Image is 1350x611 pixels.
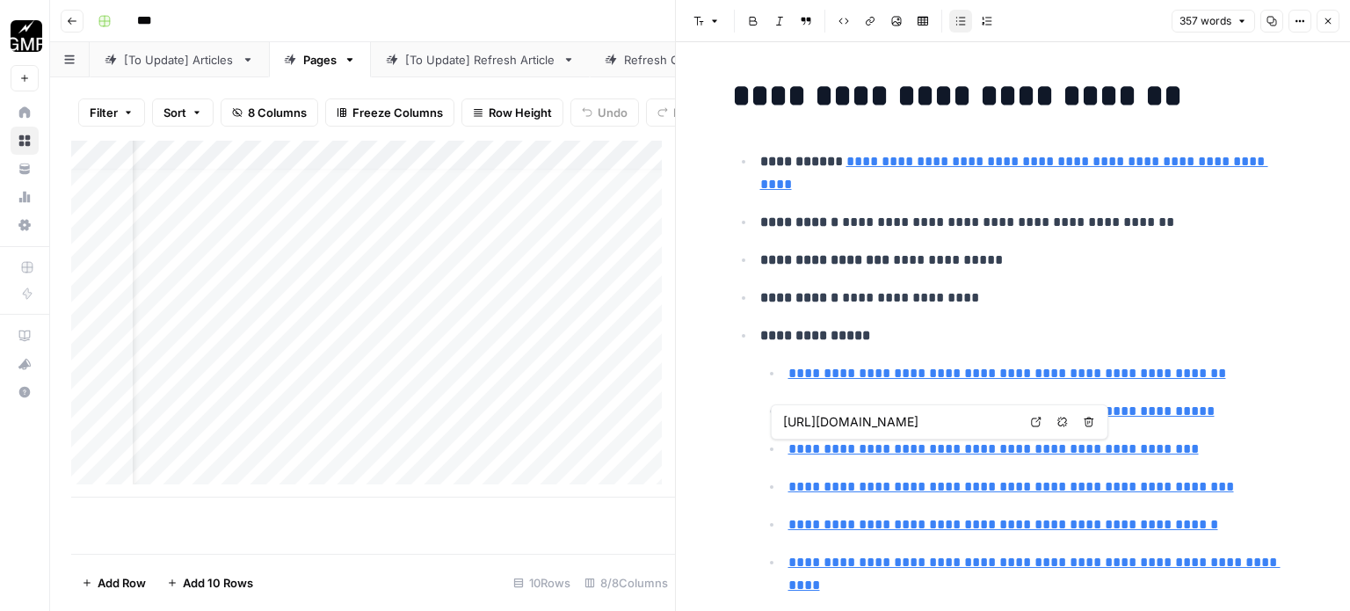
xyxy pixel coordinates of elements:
span: Sort [163,104,186,121]
button: Row Height [461,98,563,127]
span: Undo [598,104,628,121]
a: Pages [269,42,371,77]
div: [To Update] Refresh Article [405,51,555,69]
div: 8/8 Columns [577,569,675,597]
a: Refresh Outline [590,42,744,77]
a: Usage [11,183,39,211]
span: Add 10 Rows [183,574,253,592]
div: 10 Rows [506,569,577,597]
div: Pages [303,51,337,69]
span: Row Height [489,104,552,121]
button: Add Row [71,569,156,597]
button: 357 words [1172,10,1255,33]
span: Filter [90,104,118,121]
button: Workspace: Growth Marketing Pro [11,14,39,58]
span: Add Row [98,574,146,592]
a: AirOps Academy [11,322,39,350]
button: Add 10 Rows [156,569,264,597]
button: Help + Support [11,378,39,406]
a: Browse [11,127,39,155]
span: 357 words [1179,13,1231,29]
a: Settings [11,211,39,239]
a: [To Update] Articles [90,42,269,77]
div: Refresh Outline [624,51,709,69]
button: Sort [152,98,214,127]
a: Your Data [11,155,39,183]
div: What's new? [11,351,38,377]
img: Growth Marketing Pro Logo [11,20,42,52]
button: Redo [646,98,713,127]
button: Freeze Columns [325,98,454,127]
button: 8 Columns [221,98,318,127]
div: [To Update] Articles [124,51,235,69]
span: Freeze Columns [352,104,443,121]
button: Filter [78,98,145,127]
span: 8 Columns [248,104,307,121]
button: What's new? [11,350,39,378]
a: Home [11,98,39,127]
button: Undo [570,98,639,127]
a: [To Update] Refresh Article [371,42,590,77]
